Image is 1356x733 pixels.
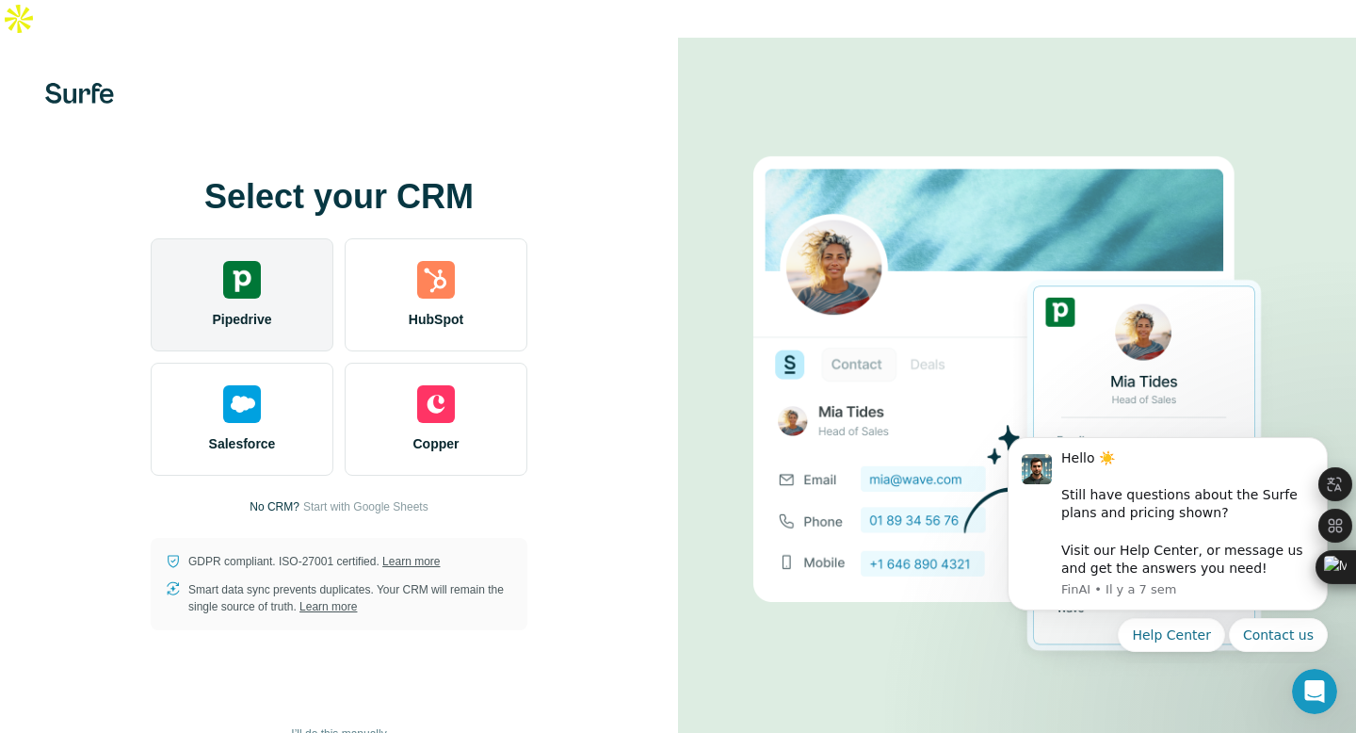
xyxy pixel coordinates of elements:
p: Smart data sync prevents duplicates. Your CRM will remain the single source of truth. [188,581,512,615]
img: hubspot's logo [417,261,455,299]
a: Learn more [299,600,357,613]
span: Pipedrive [212,310,271,329]
p: No CRM? [250,498,299,515]
span: HubSpot [409,310,463,329]
span: Copper [413,434,460,453]
p: GDPR compliant. ISO-27001 certified. [188,553,440,570]
span: Salesforce [209,434,276,453]
img: PIPEDRIVE image [753,124,1281,684]
img: salesforce's logo [223,385,261,423]
h1: Select your CRM [151,178,527,216]
img: Surfe's logo [45,83,114,104]
iframe: Intercom notifications message [979,420,1356,663]
a: Learn more [382,555,440,568]
button: Start with Google Sheets [303,498,428,515]
iframe: Intercom live chat [1292,669,1337,714]
img: pipedrive's logo [223,261,261,299]
img: copper's logo [417,385,455,423]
